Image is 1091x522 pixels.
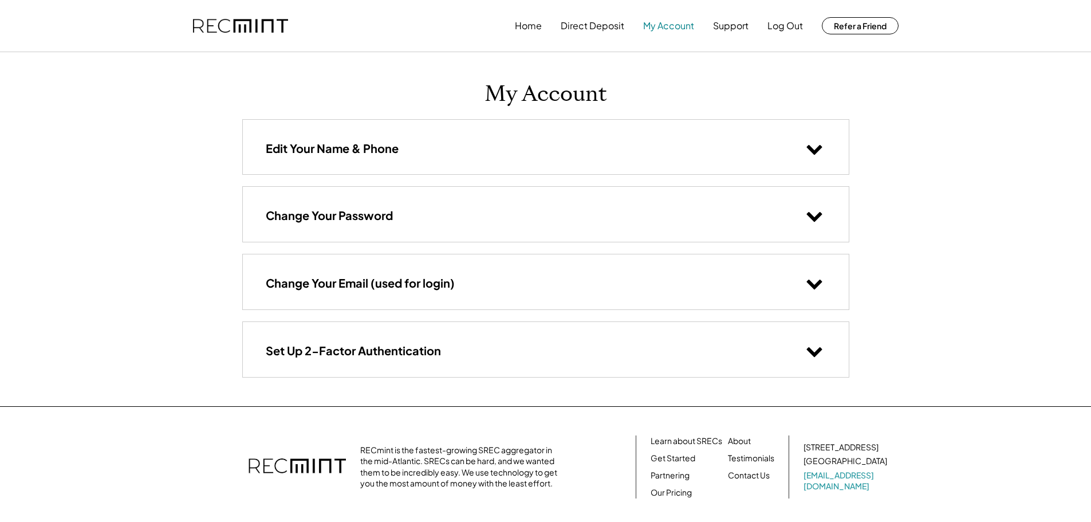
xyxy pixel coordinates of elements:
[266,343,441,358] h3: Set Up 2-Factor Authentication
[515,14,542,37] button: Home
[651,470,690,481] a: Partnering
[822,17,899,34] button: Refer a Friend
[804,456,887,467] div: [GEOGRAPHIC_DATA]
[266,208,393,223] h3: Change Your Password
[728,435,751,447] a: About
[651,487,692,499] a: Our Pricing
[360,445,564,489] div: RECmint is the fastest-growing SREC aggregator in the mid-Atlantic. SRECs can be hard, and we wan...
[651,453,695,464] a: Get Started
[804,470,889,492] a: [EMAIL_ADDRESS][DOMAIN_NAME]
[249,447,346,487] img: recmint-logotype%403x.png
[767,14,803,37] button: Log Out
[804,442,879,453] div: [STREET_ADDRESS]
[728,453,774,464] a: Testimonials
[713,14,749,37] button: Support
[643,14,694,37] button: My Account
[485,81,607,108] h1: My Account
[193,19,288,33] img: recmint-logotype%403x.png
[728,470,770,481] a: Contact Us
[266,141,399,156] h3: Edit Your Name & Phone
[561,14,624,37] button: Direct Deposit
[651,435,722,447] a: Learn about SRECs
[266,276,455,291] h3: Change Your Email (used for login)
